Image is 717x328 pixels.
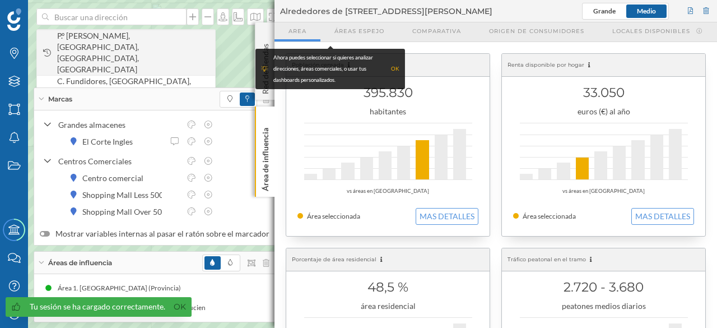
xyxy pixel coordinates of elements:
div: euros (€) al año [513,106,694,117]
button: MAS DETALLES [631,208,694,225]
p: Área de influencia [260,123,271,191]
span: Origen de consumidores [489,27,584,35]
span: Grande [593,7,616,15]
div: Ahora puedes seleccionar si quieres analizar direcciones, áreas comerciales, o usar tus dashboard... [273,52,385,86]
button: MAS DETALLES [416,208,478,225]
div: Porcentaje de área residencial [286,248,490,271]
p: Red de tiendas [260,39,271,94]
span: Comparativa [412,27,461,35]
span: C. Fundidores, [GEOGRAPHIC_DATA], [GEOGRAPHIC_DATA], [GEOGRAPHIC_DATA] [57,76,209,109]
div: OK [391,63,399,75]
span: Soporte [22,8,62,18]
div: Tu sesión se ha cargado correctamente. [30,301,165,312]
div: Shopping Mall Less 50000 [82,189,178,201]
div: área residencial [297,301,478,312]
span: Medio [637,7,656,15]
a: Ok [171,301,189,313]
span: P.º [PERSON_NAME], [GEOGRAPHIC_DATA], [GEOGRAPHIC_DATA], [GEOGRAPHIC_DATA] [57,30,209,75]
div: peatones medios diarios [513,301,694,312]
h1: 2.720 - 3.680 [513,276,694,298]
h1: 33.050 [513,82,694,103]
h1: 48,5 % [297,276,478,298]
span: Áreas de influencia [48,258,112,268]
div: Shopping Mall Alimentation [82,223,185,234]
div: habitantes [297,106,478,117]
div: vs áreas en [GEOGRAPHIC_DATA] [513,186,694,197]
span: Área seleccionada [523,212,576,220]
label: Mostrar variables internas al pasar el ratón sobre el marcador [40,228,269,239]
div: Área 1. [GEOGRAPHIC_DATA] (Provincia) [58,283,187,294]
div: Renta disponible por hogar [502,54,705,77]
span: Marcas [48,94,72,104]
div: vs áreas en [GEOGRAPHIC_DATA] [297,186,478,197]
div: Tráfico peatonal en el tramo [502,248,705,271]
div: Centro comercial [82,172,149,184]
span: Area [288,27,306,35]
div: Shopping Mall Over 50000 [82,206,181,218]
div: Centros Comerciales [58,155,180,167]
div: El Corte Ingles [82,136,138,147]
span: Alrededores de [STREET_ADDRESS][PERSON_NAME] [280,6,492,17]
span: Áreas espejo [334,27,384,35]
div: Grandes almacenes [58,119,180,131]
span: Área seleccionada [307,212,360,220]
span: Locales disponibles [612,27,690,35]
img: Geoblink Logo [7,8,21,31]
h1: 395.830 [297,82,478,103]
